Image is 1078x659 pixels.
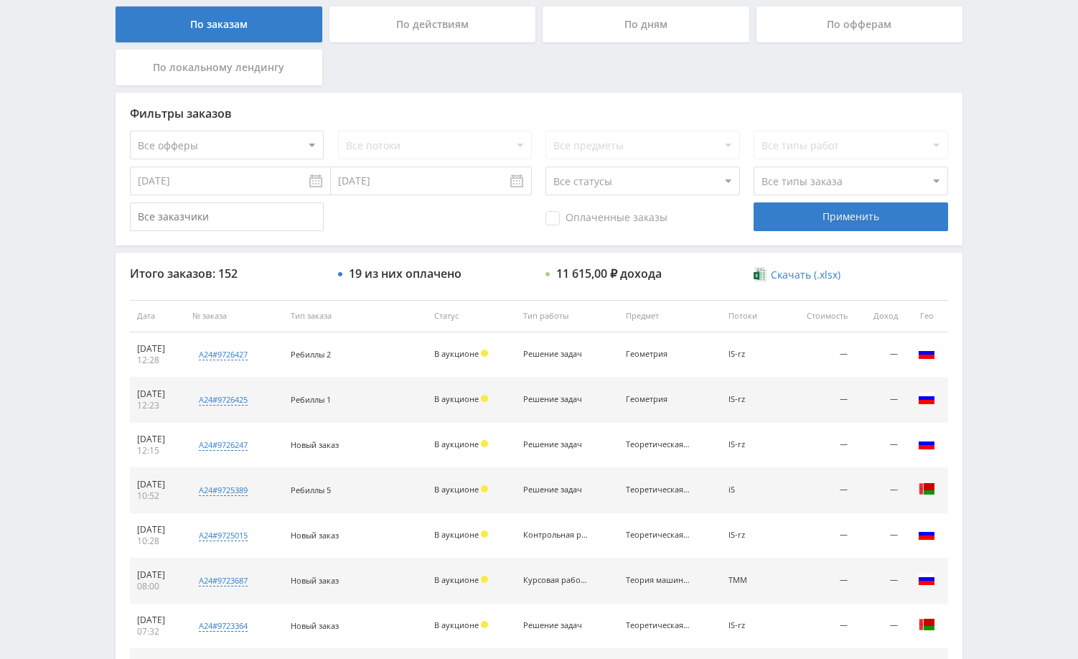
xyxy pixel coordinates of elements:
[918,435,935,452] img: rus.png
[855,468,905,513] td: —
[523,576,588,585] div: Курсовая работа
[329,6,536,42] div: По действиям
[137,355,178,366] div: 12:28
[905,300,948,332] th: Гео
[918,480,935,497] img: blr.png
[783,332,855,378] td: —
[626,395,690,404] div: Геометрия
[137,524,178,536] div: [DATE]
[783,300,855,332] th: Стоимость
[291,485,331,495] span: Ребиллы 5
[434,439,479,449] span: В аукционе
[434,574,479,585] span: В аукционе
[523,531,588,540] div: Контрольная работа
[918,616,935,633] img: blr.png
[137,581,178,592] div: 08:00
[855,300,905,332] th: Доход
[130,107,948,120] div: Фильтры заказов
[137,434,178,445] div: [DATE]
[130,202,324,231] input: Все заказчики
[137,400,178,411] div: 12:23
[291,620,339,631] span: Новый заказ
[783,378,855,423] td: —
[728,576,776,585] div: ТММ
[523,350,588,359] div: Решение задач
[481,531,488,538] span: Холд
[783,513,855,558] td: —
[754,267,766,281] img: xlsx
[545,211,667,225] span: Оплаченные заказы
[783,558,855,604] td: —
[199,439,248,451] div: a24#9726247
[291,394,331,405] span: Ребиллы 1
[855,604,905,649] td: —
[543,6,749,42] div: По дням
[783,604,855,649] td: —
[481,440,488,447] span: Холд
[349,267,461,280] div: 19 из них оплачено
[137,490,178,502] div: 10:52
[137,626,178,637] div: 07:32
[291,575,339,586] span: Новый заказ
[481,350,488,357] span: Холд
[434,348,479,359] span: В аукционе
[523,395,588,404] div: Решение задач
[481,576,488,583] span: Холд
[721,300,783,332] th: Потоки
[918,571,935,588] img: rus.png
[130,267,324,280] div: Итого заказов: 152
[116,6,322,42] div: По заказам
[771,269,840,281] span: Скачать (.xlsx)
[137,479,178,490] div: [DATE]
[137,536,178,547] div: 10:28
[291,349,331,360] span: Ребиллы 2
[918,390,935,407] img: rus.png
[523,621,588,630] div: Решение задач
[137,343,178,355] div: [DATE]
[855,423,905,468] td: —
[626,621,690,630] div: Теоретическая механика
[434,620,479,630] span: В аукционе
[918,345,935,362] img: rus.png
[855,378,905,423] td: —
[626,440,690,449] div: Теоретическая механика
[137,445,178,457] div: 12:15
[728,350,776,359] div: IS-rz
[855,332,905,378] td: —
[783,423,855,468] td: —
[199,394,248,406] div: a24#9726425
[291,439,339,450] span: Новый заказ
[116,50,322,85] div: По локальному лендингу
[783,468,855,513] td: —
[523,440,588,449] div: Решение задач
[199,620,248,632] div: a24#9723364
[516,300,619,332] th: Тип работы
[626,485,690,495] div: Теоретическая механика
[185,300,284,332] th: № заказа
[728,485,776,495] div: iS
[626,531,690,540] div: Теоретическая механика
[199,530,248,541] div: a24#9725015
[626,576,690,585] div: Теория машин и механизмов
[283,300,427,332] th: Тип заказа
[481,395,488,402] span: Холд
[556,267,662,280] div: 11 615,00 ₽ дохода
[728,621,776,630] div: IS-rz
[481,485,488,492] span: Холд
[481,621,488,628] span: Холд
[626,350,690,359] div: Геометрия
[434,529,479,540] span: В аукционе
[855,558,905,604] td: —
[728,531,776,540] div: IS-rz
[130,300,185,332] th: Дата
[918,525,935,543] img: rus.png
[756,6,963,42] div: По офферам
[619,300,721,332] th: Предмет
[728,395,776,404] div: IS-rz
[427,300,515,332] th: Статус
[199,349,248,360] div: a24#9726427
[434,484,479,495] span: В аукционе
[137,388,178,400] div: [DATE]
[728,440,776,449] div: IS-rz
[291,530,339,541] span: Новый заказ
